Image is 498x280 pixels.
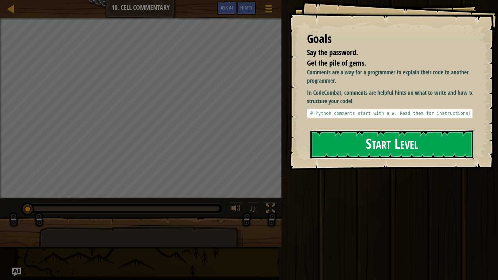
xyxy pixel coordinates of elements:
[240,4,252,11] span: Hints
[217,1,237,15] button: Ask AI
[307,58,366,68] span: Get the pile of gems.
[221,4,233,11] span: Ask AI
[310,130,474,159] button: Start Level
[307,68,478,85] p: Comments are a way for a programmer to explain their code to another programmer.
[12,268,21,276] button: Ask AI
[298,58,471,69] li: Get the pile of gems.
[307,89,478,105] p: In CodeCombat, comments are helpful hints on what to write and how to structure your code!
[249,203,256,214] span: ♫
[298,47,471,58] li: Say the password.
[260,1,278,19] button: Show game menu
[229,202,244,217] button: Adjust volume
[307,31,472,47] div: Goals
[263,202,278,217] button: Toggle fullscreen
[247,202,260,217] button: ♫
[307,47,358,57] span: Say the password.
